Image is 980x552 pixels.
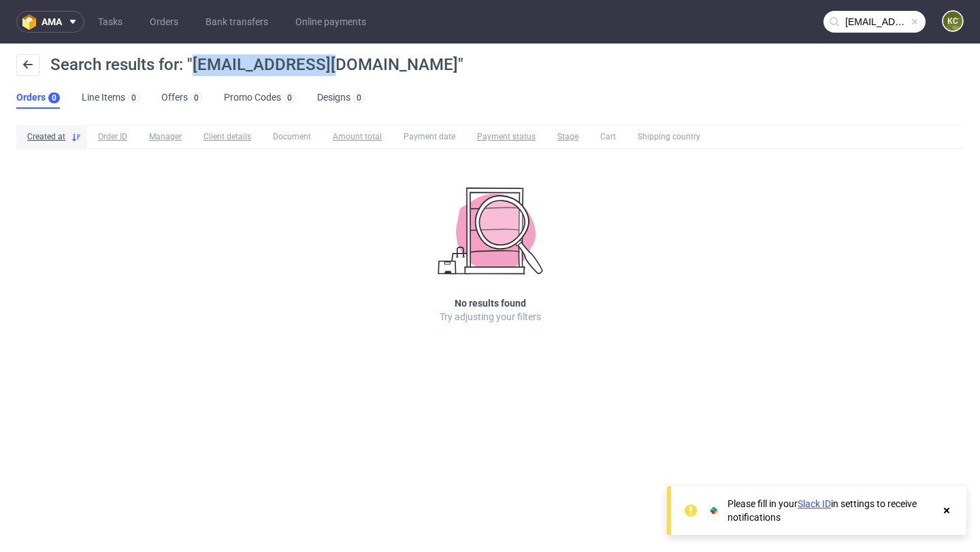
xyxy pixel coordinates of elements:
[50,55,463,74] span: Search results for: "[EMAIL_ADDRESS][DOMAIN_NAME]"
[333,131,382,143] span: Amount total
[287,93,292,103] div: 0
[728,497,934,524] div: Please fill in your in settings to receive notifications
[273,131,311,143] span: Document
[42,17,62,27] span: ama
[404,131,455,143] span: Payment date
[16,11,84,33] button: ama
[707,504,721,517] img: Slack
[357,93,361,103] div: 0
[90,11,131,33] a: Tasks
[440,310,541,324] p: Try adjusting your filters
[98,131,127,143] span: Order ID
[194,93,199,103] div: 0
[477,131,536,143] span: Payment status
[287,11,374,33] a: Online payments
[82,87,140,109] a: Line Items0
[317,87,365,109] a: Designs0
[161,87,202,109] a: Offers0
[52,93,56,103] div: 0
[798,498,831,509] a: Slack ID
[149,131,182,143] span: Manager
[27,131,65,143] span: Created at
[131,93,136,103] div: 0
[557,131,578,143] span: Stage
[203,131,251,143] span: Client details
[197,11,276,33] a: Bank transfers
[224,87,295,109] a: Promo Codes0
[22,14,42,30] img: logo
[600,131,616,143] span: Cart
[943,12,962,31] figcaption: KC
[638,131,700,143] span: Shipping country
[142,11,186,33] a: Orders
[455,296,526,310] h3: No results found
[16,87,60,109] a: Orders0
